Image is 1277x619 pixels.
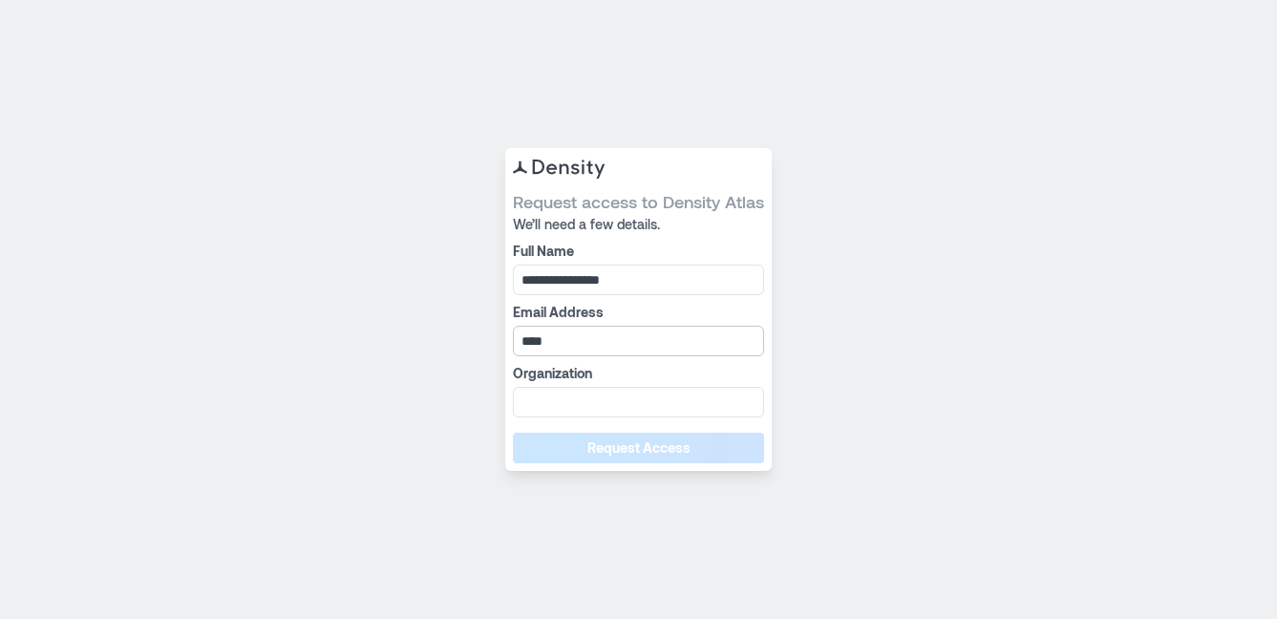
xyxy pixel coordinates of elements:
label: Organization [513,364,760,383]
span: Request Access [587,438,691,458]
span: Request access to Density Atlas [513,190,764,213]
label: Email Address [513,303,760,322]
button: Request Access [513,433,764,463]
label: Full Name [513,242,760,261]
span: We’ll need a few details. [513,215,764,234]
